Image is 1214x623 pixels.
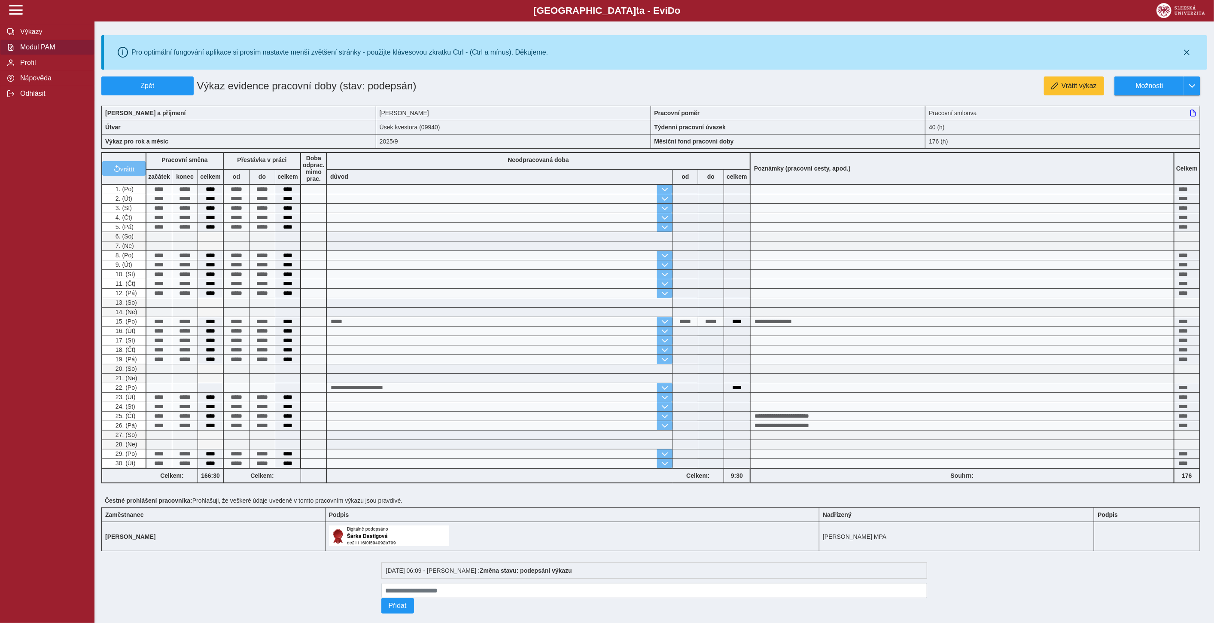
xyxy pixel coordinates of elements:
b: celkem [275,173,300,180]
span: Modul PAM [18,43,87,51]
b: Souhrn: [951,472,974,479]
span: Profil [18,59,87,67]
b: celkem [198,173,223,180]
span: Vrátit výkaz [1062,82,1097,90]
b: Pracovní směna [161,156,207,163]
span: 20. (So) [114,365,137,372]
b: 166:30 [198,472,223,479]
b: Podpis [1098,511,1118,518]
b: Čestné prohlášení pracovníka: [105,497,192,504]
span: Možnosti [1122,82,1177,90]
span: 22. (Po) [114,384,137,391]
span: 16. (Út) [114,327,136,334]
span: 5. (Pá) [114,223,134,230]
td: [PERSON_NAME] MPA [819,522,1094,551]
button: Přidat [381,598,414,614]
span: 26. (Pá) [114,422,137,429]
span: 24. (St) [114,403,135,410]
b: 176 [1174,472,1199,479]
span: 9. (Út) [114,261,132,268]
button: Možnosti [1114,76,1184,95]
div: Pracovní smlouva [925,106,1200,120]
b: Měsíční fond pracovní doby [654,138,734,145]
b: Týdenní pracovní úvazek [654,124,726,131]
b: Neodpracovaná doba [508,156,569,163]
span: 25. (Čt) [114,412,136,419]
button: vrátit [102,161,146,176]
b: Podpis [329,511,349,518]
b: Celkem: [672,472,724,479]
div: [PERSON_NAME] [376,106,651,120]
span: 21. (Ne) [114,375,137,382]
span: 3. (St) [114,205,132,211]
b: 9:30 [724,472,750,479]
span: 1. (Po) [114,186,134,192]
b: začátek [146,173,172,180]
b: [PERSON_NAME] a příjmení [105,110,186,116]
span: o [675,5,681,16]
b: Výkaz pro rok a měsíc [105,138,168,145]
span: 23. (Út) [114,394,136,400]
span: 4. (Čt) [114,214,132,221]
div: 40 (h) [925,120,1200,134]
b: Přestávka v práci [237,156,286,163]
div: Pro optimální fungování aplikace si prosím nastavte menší zvětšení stránky - použijte klávesovou ... [131,49,548,56]
b: od [673,173,698,180]
div: Prohlašuji, že veškeré údaje uvedené v tomto pracovním výkazu jsou pravdivé. [101,494,1207,507]
b: do [249,173,275,180]
b: Celkem: [146,472,198,479]
span: 11. (Čt) [114,280,136,287]
b: Útvar [105,124,121,131]
span: 17. (St) [114,337,135,344]
img: Digitálně podepsáno uživatelem [329,525,449,546]
b: konec [172,173,198,180]
span: 6. (So) [114,233,134,240]
span: Výkazy [18,28,87,36]
span: Zpět [105,82,190,90]
button: Zpět [101,76,194,95]
span: t [636,5,639,16]
img: logo_web_su.png [1156,3,1205,18]
span: Přidat [389,602,407,610]
div: Úsek kvestora (09940) [376,120,651,134]
b: Celkem: [224,472,301,479]
span: 7. (Ne) [114,242,134,249]
span: Odhlásit [18,90,87,98]
b: celkem [724,173,750,180]
span: 28. (Ne) [114,441,137,448]
b: [PERSON_NAME] [105,533,155,540]
h1: Výkaz evidence pracovní doby (stav: podepsán) [194,76,562,95]
span: 29. (Po) [114,450,137,457]
div: 2025/9 [376,134,651,149]
b: Pracovní poměr [654,110,700,116]
span: 10. (St) [114,271,135,278]
b: Celkem [1176,165,1198,172]
span: 2. (Út) [114,195,132,202]
div: [DATE] 06:09 - [PERSON_NAME] : [381,562,928,579]
span: 15. (Po) [114,318,137,325]
span: Nápověda [18,74,87,82]
div: 176 (h) [925,134,1200,149]
span: 19. (Pá) [114,356,137,363]
span: 8. (Po) [114,252,134,259]
span: 14. (Ne) [114,308,137,315]
b: [GEOGRAPHIC_DATA] a - Evi [26,5,1188,16]
span: 13. (So) [114,299,137,306]
button: Vrátit výkaz [1044,76,1104,95]
b: Doba odprac. mimo prac. [303,155,325,182]
span: 30. (Út) [114,460,136,467]
span: 27. (So) [114,431,137,438]
b: Zaměstnanec [105,511,143,518]
b: do [698,173,724,180]
b: Poznámky (pracovní cesty, apod.) [751,165,854,172]
b: Změna stavu: podepsání výkazu [480,567,572,574]
span: 12. (Pá) [114,290,137,296]
span: 18. (Čt) [114,346,136,353]
b: důvod [330,173,348,180]
span: D [668,5,675,16]
b: Nadřízený [823,511,852,518]
b: od [224,173,249,180]
span: vrátit [120,165,135,172]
